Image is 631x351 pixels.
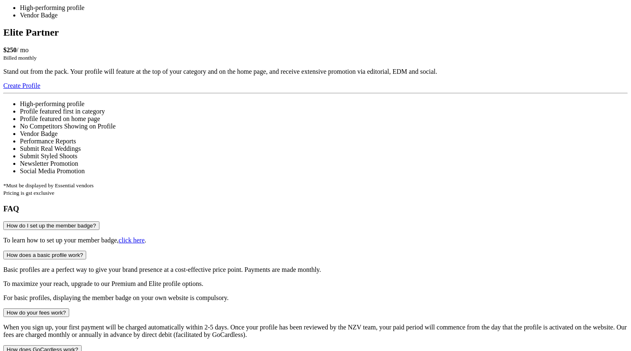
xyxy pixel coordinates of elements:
[20,108,628,115] li: Profile featured first in category
[3,82,40,89] a: Create Profile
[3,68,628,75] p: Stand out from the pack. Your profile will feature at the top of your category and on the home pa...
[3,27,628,38] h2: Elite Partner
[20,123,628,130] li: No Competitors Showing on Profile
[3,237,628,244] p: To learn how to set up your member badge, .
[20,130,628,138] li: Vendor Badge
[20,4,628,12] li: High-performing profile
[3,55,36,61] small: Billed monthly
[3,182,94,189] small: *Must be displayed by Essential vendors
[3,266,628,274] p: Basic profiles are a perfect way to give your brand presence at a cost-effective price point. Pay...
[20,145,628,153] li: Submit Real Weddings
[118,237,145,244] a: click here
[20,115,628,123] li: Profile featured on home page
[3,308,69,317] button: How do your fees work?
[20,12,628,19] li: Vendor Badge
[3,280,628,288] p: To maximize your reach, upgrade to our Premium and Elite profile options.
[3,324,627,338] span: When you sign up, your first payment will be charged automatically within 2-5 days. Once your pro...
[3,46,628,54] div: / mo
[3,294,628,302] p: For basic profiles, displaying the member badge on your own website is compulsory.
[3,251,86,259] button: How does a basic profile work?
[20,138,628,145] li: Performance Reports
[20,100,628,108] li: High-performing profile
[3,204,628,213] h3: FAQ
[3,46,17,53] strong: $250
[20,167,628,175] li: Social Media Promotion
[3,221,99,230] button: How do I set up the member badge?
[20,153,628,160] li: Submit Styled Shoots
[3,190,54,196] small: Pricing is gst exclusive
[20,160,628,167] li: Newsletter Promotion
